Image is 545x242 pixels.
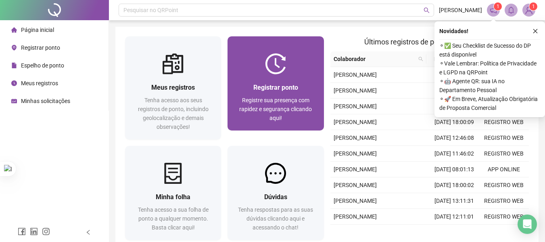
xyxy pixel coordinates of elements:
[334,213,377,220] span: [PERSON_NAME]
[430,114,479,130] td: [DATE] 18:00:09
[430,193,479,209] td: [DATE] 13:11:31
[11,98,17,104] span: schedule
[494,2,502,11] sup: 1
[532,28,538,34] span: close
[42,227,50,236] span: instagram
[21,27,54,33] span: Página inicial
[239,97,312,121] span: Registre sua presença com rapidez e segurança clicando aqui!
[426,51,474,67] th: Data/Hora
[518,215,537,234] div: Open Intercom Messenger
[418,57,423,61] span: search
[30,227,38,236] span: linkedin
[479,146,529,162] td: REGISTRO WEB
[264,193,287,201] span: Dúvidas
[497,4,499,9] span: 1
[11,63,17,68] span: file
[424,7,430,13] span: search
[21,62,64,69] span: Espelho de ponto
[334,166,377,173] span: [PERSON_NAME]
[334,72,377,78] span: [PERSON_NAME]
[507,6,515,14] span: bell
[334,150,377,157] span: [PERSON_NAME]
[479,114,529,130] td: REGISTRO WEB
[439,41,540,59] span: ⚬ ✅ Seu Checklist de Sucesso do DP está disponível
[138,206,209,231] span: Tenha acesso a sua folha de ponto a qualquer momento. Basta clicar aqui!
[334,55,416,63] span: Colaborador
[532,4,535,9] span: 1
[334,103,377,109] span: [PERSON_NAME]
[417,53,425,65] span: search
[430,55,465,63] span: Data/Hora
[430,146,479,162] td: [DATE] 11:46:02
[138,97,209,130] span: Tenha acesso aos seus registros de ponto, incluindo geolocalização e demais observações!
[479,130,529,146] td: REGISTRO WEB
[430,130,479,146] td: [DATE] 12:46:08
[18,227,26,236] span: facebook
[439,27,468,36] span: Novidades !
[21,98,70,104] span: Minhas solicitações
[125,146,221,240] a: Minha folhaTenha acesso a sua folha de ponto a qualquer momento. Basta clicar aqui!
[253,84,298,91] span: Registrar ponto
[228,36,324,130] a: Registrar pontoRegistre sua presença com rapidez e segurança clicando aqui!
[430,99,479,114] td: [DATE] 07:59:23
[238,206,313,231] span: Tenha respostas para as suas dúvidas clicando aqui e acessando o chat!
[439,6,482,15] span: [PERSON_NAME]
[529,2,537,11] sup: Atualize o seu contato no menu Meus Dados
[439,77,540,95] span: ⚬ 🤖 Agente QR: sua IA no Departamento Pessoal
[21,44,60,51] span: Registrar ponto
[430,177,479,193] td: [DATE] 18:00:02
[334,87,377,94] span: [PERSON_NAME]
[479,225,529,240] td: REGISTRO WEB
[151,84,195,91] span: Meus registros
[479,177,529,193] td: REGISTRO WEB
[334,135,377,141] span: [PERSON_NAME]
[439,59,540,77] span: ⚬ Vale Lembrar: Política de Privacidade e LGPD na QRPoint
[11,27,17,33] span: home
[156,193,190,201] span: Minha folha
[125,36,221,139] a: Meus registrosTenha acesso aos seus registros de ponto, incluindo geolocalização e demais observa...
[11,80,17,86] span: clock-circle
[479,162,529,177] td: APP ONLINE
[86,229,91,235] span: left
[479,209,529,225] td: REGISTRO WEB
[364,38,495,46] span: Últimos registros de ponto sincronizados
[430,67,479,83] td: [DATE] 13:30:14
[523,4,535,16] img: 82102
[430,162,479,177] td: [DATE] 08:01:13
[334,198,377,204] span: [PERSON_NAME]
[430,209,479,225] td: [DATE] 12:11:01
[11,45,17,51] span: environment
[334,182,377,188] span: [PERSON_NAME]
[430,83,479,99] td: [DATE] 12:30:05
[490,6,497,14] span: notification
[334,119,377,125] span: [PERSON_NAME]
[479,193,529,209] td: REGISTRO WEB
[430,225,479,240] td: [DATE] 08:01:03
[21,80,58,86] span: Meus registros
[228,146,324,240] a: DúvidasTenha respostas para as suas dúvidas clicando aqui e acessando o chat!
[439,95,540,112] span: ⚬ 🚀 Em Breve, Atualização Obrigatória de Proposta Comercial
